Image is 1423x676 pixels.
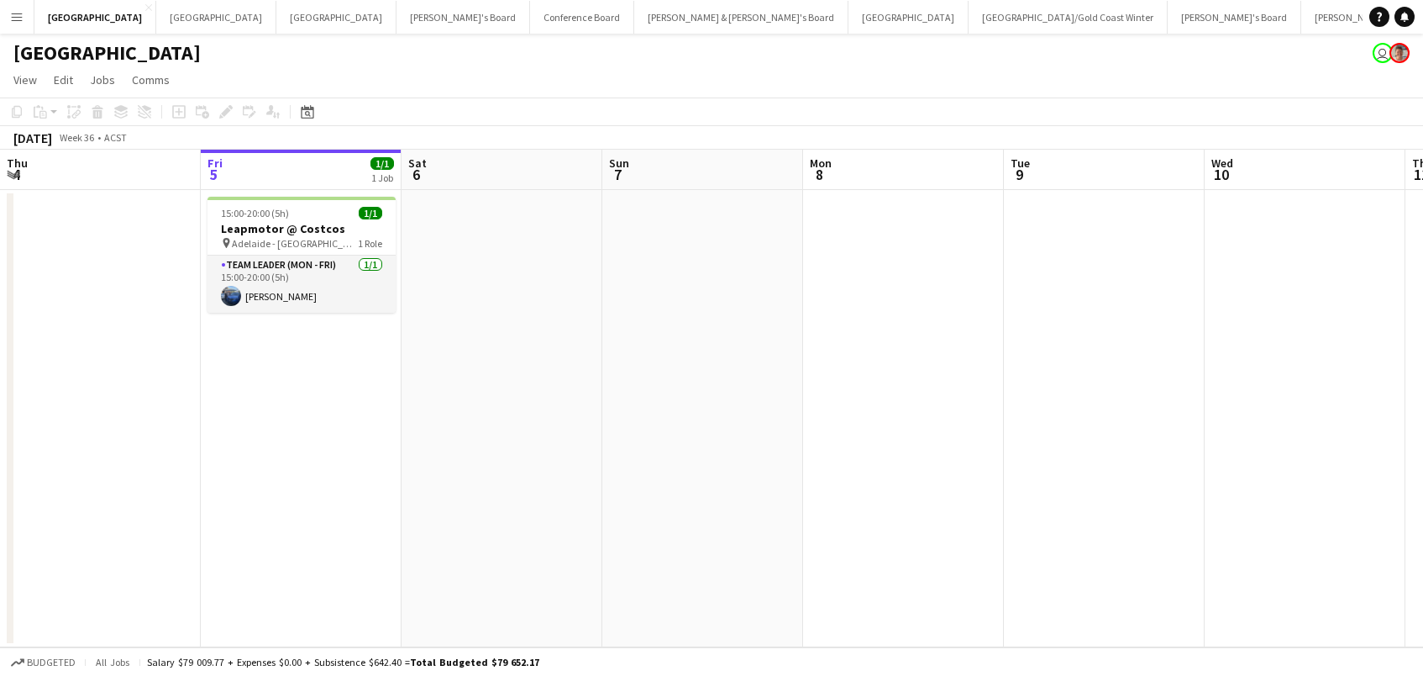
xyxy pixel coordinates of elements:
[7,156,28,171] span: Thu
[634,1,848,34] button: [PERSON_NAME] & [PERSON_NAME]'s Board
[55,131,97,144] span: Week 36
[104,131,127,144] div: ACST
[125,69,176,91] a: Comms
[34,1,156,34] button: [GEOGRAPHIC_DATA]
[221,207,289,219] span: 15:00-20:00 (5h)
[807,165,832,184] span: 8
[90,72,115,87] span: Jobs
[408,156,427,171] span: Sat
[232,237,358,250] span: Adelaide - [GEOGRAPHIC_DATA]
[606,165,629,184] span: 7
[4,165,28,184] span: 4
[1209,165,1233,184] span: 10
[810,156,832,171] span: Mon
[406,165,427,184] span: 6
[1211,156,1233,171] span: Wed
[83,69,122,91] a: Jobs
[156,1,276,34] button: [GEOGRAPHIC_DATA]
[207,197,396,313] app-job-card: 15:00-20:00 (5h)1/1Leapmotor @ Costcos Adelaide - [GEOGRAPHIC_DATA]1 RoleTeam Leader (Mon - Fri)1...
[359,207,382,219] span: 1/1
[13,40,201,66] h1: [GEOGRAPHIC_DATA]
[410,656,539,668] span: Total Budgeted $79 652.17
[969,1,1168,34] button: [GEOGRAPHIC_DATA]/Gold Coast Winter
[54,72,73,87] span: Edit
[132,72,170,87] span: Comms
[1373,43,1393,63] app-user-avatar: James Millard
[371,172,393,184] div: 1 Job
[27,657,76,668] span: Budgeted
[147,656,539,668] div: Salary $79 009.77 + Expenses $0.00 + Subsistence $642.40 =
[1168,1,1301,34] button: [PERSON_NAME]'s Board
[609,156,629,171] span: Sun
[205,165,223,184] span: 5
[1011,156,1030,171] span: Tue
[370,157,394,170] span: 1/1
[1389,43,1410,63] app-user-avatar: Victoria Hunt
[92,656,133,668] span: All jobs
[47,69,80,91] a: Edit
[8,653,78,672] button: Budgeted
[13,129,52,146] div: [DATE]
[396,1,530,34] button: [PERSON_NAME]'s Board
[848,1,969,34] button: [GEOGRAPHIC_DATA]
[207,256,396,313] app-card-role: Team Leader (Mon - Fri)1/115:00-20:00 (5h)[PERSON_NAME]
[207,156,223,171] span: Fri
[13,72,37,87] span: View
[1008,165,1030,184] span: 9
[7,69,44,91] a: View
[276,1,396,34] button: [GEOGRAPHIC_DATA]
[530,1,634,34] button: Conference Board
[358,237,382,250] span: 1 Role
[207,221,396,236] h3: Leapmotor @ Costcos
